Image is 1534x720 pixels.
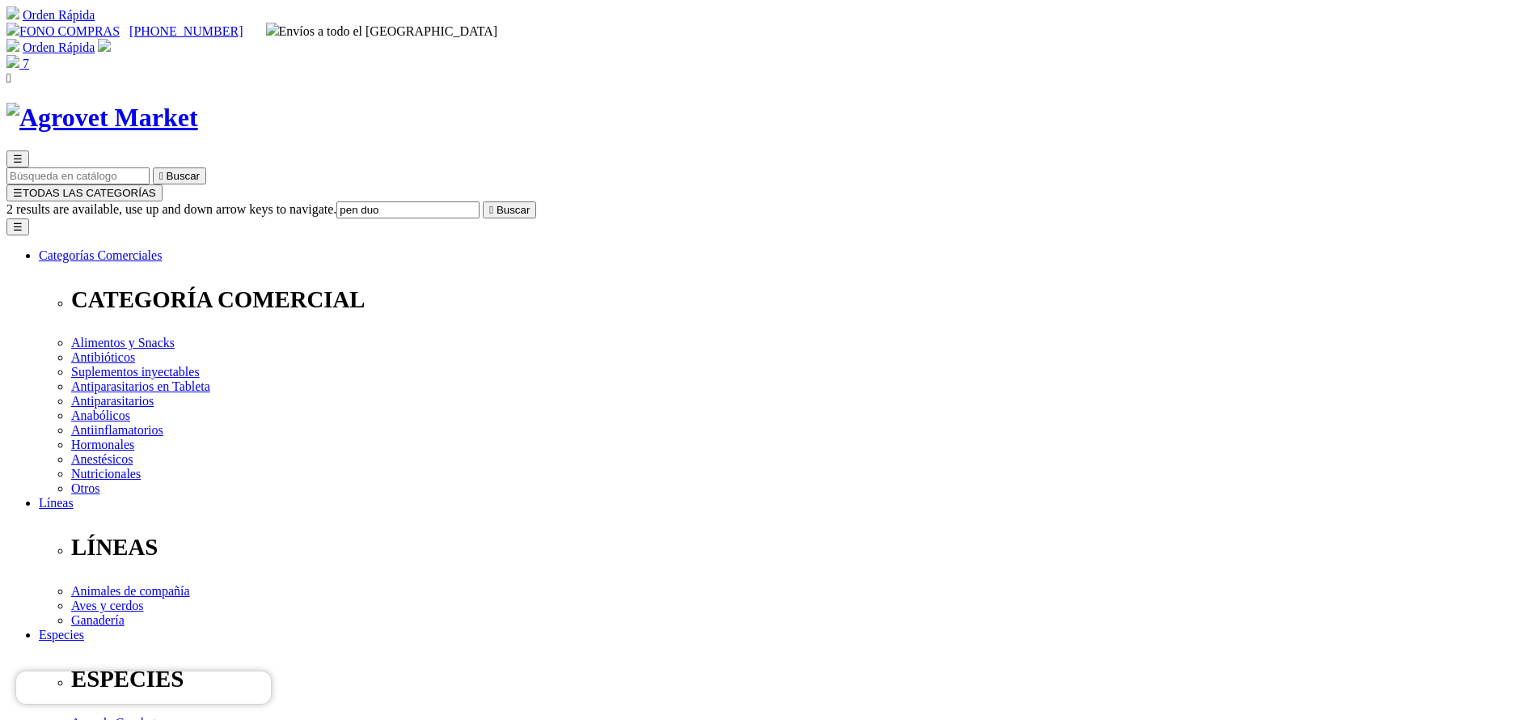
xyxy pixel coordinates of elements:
a: Otros [71,481,100,495]
a: FONO COMPRAS [6,24,120,38]
button:  Buscar [483,201,536,218]
a: [PHONE_NUMBER] [129,24,243,38]
a: Nutricionales [71,467,141,481]
button: ☰ [6,218,29,235]
a: Antibióticos [71,350,135,364]
input: Buscar [6,167,150,184]
button:  Buscar [153,167,206,184]
a: Ganadería [71,613,125,627]
p: LÍNEAS [71,534,1528,561]
p: ESPECIES [71,666,1528,692]
a: Aves y cerdos [71,599,143,612]
a: Orden Rápida [23,40,95,54]
img: shopping-cart.svg [6,6,19,19]
a: Antiparasitarios en Tableta [71,379,210,393]
span: 2 results are available, use up and down arrow keys to navigate. [6,202,336,216]
span: ☰ [13,153,23,165]
span: 7 [23,57,29,70]
img: phone.svg [6,23,19,36]
span: Buscar [497,204,530,216]
img: shopping-cart.svg [6,39,19,52]
a: Anabólicos [71,409,130,422]
img: Agrovet Market [6,103,198,133]
a: Suplementos inyectables [71,365,200,379]
input: Buscar [336,201,480,218]
i:  [489,204,493,216]
p: CATEGORÍA COMERCIAL [71,286,1528,313]
i:  [6,71,11,85]
img: shopping-bag.svg [6,55,19,68]
img: delivery-truck.svg [266,23,279,36]
a: 7 [6,57,29,70]
a: Acceda a su cuenta de cliente [98,40,111,54]
span: Envíos a todo el [GEOGRAPHIC_DATA] [266,24,498,38]
iframe: Brevo live chat [16,671,271,704]
span: ☰ [13,187,23,199]
span: Buscar [167,170,200,182]
a: Orden Rápida [23,8,95,22]
a: Hormonales [71,438,134,451]
a: Alimentos y Snacks [71,336,175,349]
a: Especies [39,628,84,642]
img: user.svg [98,39,111,52]
a: Animales de compañía [71,584,190,598]
button: ☰ [6,150,29,167]
a: Líneas [39,496,74,510]
button: ☰TODAS LAS CATEGORÍAS [6,184,163,201]
i:  [159,170,163,182]
a: Anestésicos [71,452,133,466]
a: Categorías Comerciales [39,248,162,262]
a: Antiparasitarios [71,394,154,408]
a: Antiinflamatorios [71,423,163,437]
